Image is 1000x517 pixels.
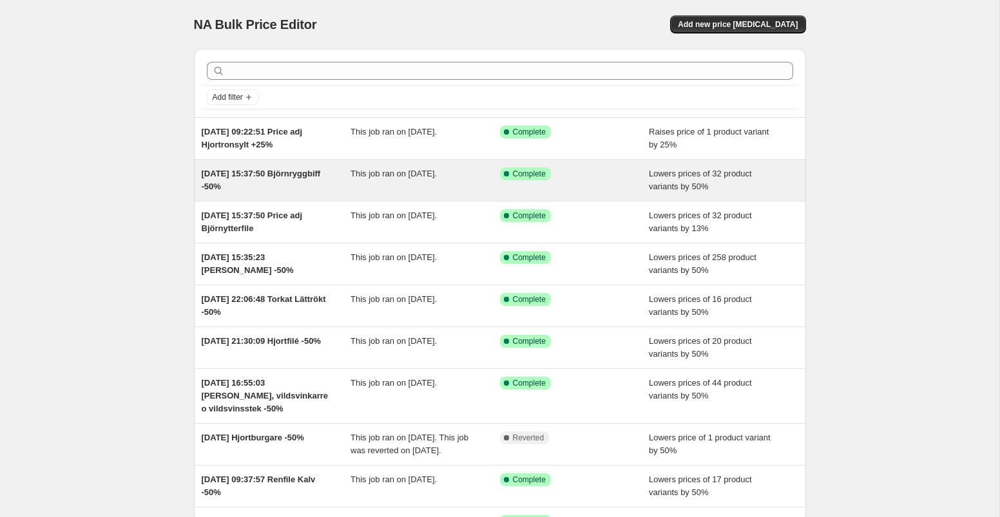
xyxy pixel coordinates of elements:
[649,294,752,317] span: Lowers prices of 16 product variants by 50%
[649,127,769,149] span: Raises price of 1 product variant by 25%
[649,252,756,275] span: Lowers prices of 258 product variants by 50%
[351,475,437,484] span: This job ran on [DATE].
[202,252,294,275] span: [DATE] 15:35:23 [PERSON_NAME] -50%
[202,378,329,413] span: [DATE] 16:55:03 [PERSON_NAME], vildsvinkarre o vildsvinsstek -50%
[649,475,752,497] span: Lowers prices of 17 product variants by 50%
[194,17,317,32] span: NA Bulk Price Editor
[649,336,752,359] span: Lowers prices of 20 product variants by 50%
[670,15,805,33] button: Add new price [MEDICAL_DATA]
[513,211,546,221] span: Complete
[513,294,546,305] span: Complete
[513,336,546,346] span: Complete
[202,127,303,149] span: [DATE] 09:22:51 Price adj Hjortronsylt +25%
[351,433,468,455] span: This job ran on [DATE]. This job was reverted on [DATE].
[649,169,752,191] span: Lowers prices of 32 product variants by 50%
[649,211,752,233] span: Lowers prices of 32 product variants by 13%
[351,378,437,388] span: This job ran on [DATE].
[202,336,321,346] span: [DATE] 21:30:09 Hjortfilé -50%
[513,127,546,137] span: Complete
[351,294,437,304] span: This job ran on [DATE].
[513,252,546,263] span: Complete
[202,169,321,191] span: [DATE] 15:37:50 Björnryggbiff -50%
[678,19,798,30] span: Add new price [MEDICAL_DATA]
[351,127,437,136] span: This job ran on [DATE].
[202,433,304,442] span: [DATE] Hjortburgare -50%
[351,169,437,178] span: This job ran on [DATE].
[351,211,437,220] span: This job ran on [DATE].
[351,252,437,262] span: This job ran on [DATE].
[202,475,316,497] span: [DATE] 09:37:57 Renfile Kalv -50%
[213,92,243,102] span: Add filter
[649,433,771,455] span: Lowers price of 1 product variant by 50%
[513,433,544,443] span: Reverted
[351,336,437,346] span: This job ran on [DATE].
[513,378,546,388] span: Complete
[649,378,752,400] span: Lowers prices of 44 product variants by 50%
[513,475,546,485] span: Complete
[202,294,326,317] span: [DATE] 22:06:48 Torkat Lättrökt -50%
[202,211,303,233] span: [DATE] 15:37:50 Price adj Björnytterfile
[207,89,258,105] button: Add filter
[513,169,546,179] span: Complete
